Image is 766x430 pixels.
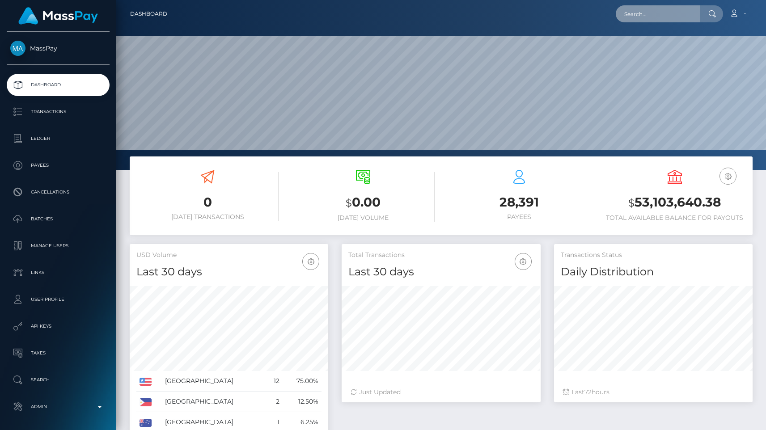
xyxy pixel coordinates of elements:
img: MassPay Logo [18,7,98,25]
p: Cancellations [10,185,106,199]
h3: 0 [136,194,279,211]
a: Admin [7,396,110,418]
h6: Payees [448,213,590,221]
h3: 53,103,640.38 [604,194,746,212]
a: API Keys [7,315,110,337]
td: [GEOGRAPHIC_DATA] [162,392,266,412]
h4: Last 30 days [348,264,533,280]
a: Transactions [7,101,110,123]
h5: Total Transactions [348,251,533,260]
img: PH.png [140,398,152,406]
p: Manage Users [10,239,106,253]
span: MassPay [7,44,110,52]
td: [GEOGRAPHIC_DATA] [162,371,266,392]
h3: 0.00 [292,194,434,212]
p: Batches [10,212,106,226]
a: Taxes [7,342,110,364]
input: Search... [616,5,700,22]
a: Manage Users [7,235,110,257]
h5: Transactions Status [561,251,746,260]
div: Just Updated [351,388,531,397]
span: 72 [584,388,592,396]
td: 75.00% [283,371,322,392]
h6: [DATE] Volume [292,214,434,222]
a: Cancellations [7,181,110,203]
td: 2 [266,392,283,412]
p: Payees [10,159,106,172]
a: Dashboard [130,4,167,23]
p: API Keys [10,320,106,333]
a: User Profile [7,288,110,311]
a: Ledger [7,127,110,150]
p: Dashboard [10,78,106,92]
h6: Total Available Balance for Payouts [604,214,746,222]
h3: 28,391 [448,194,590,211]
h6: [DATE] Transactions [136,213,279,221]
img: AU.png [140,419,152,427]
td: 12 [266,371,283,392]
small: $ [346,197,352,209]
a: Payees [7,154,110,177]
h5: USD Volume [136,251,322,260]
a: Search [7,369,110,391]
p: User Profile [10,293,106,306]
a: Batches [7,208,110,230]
img: MassPay [10,41,25,56]
p: Transactions [10,105,106,118]
h4: Daily Distribution [561,264,746,280]
img: US.png [140,378,152,386]
p: Search [10,373,106,387]
a: Dashboard [7,74,110,96]
p: Links [10,266,106,279]
p: Ledger [10,132,106,145]
p: Admin [10,400,106,413]
td: 12.50% [283,392,322,412]
small: $ [628,197,635,209]
a: Links [7,261,110,284]
h4: Last 30 days [136,264,322,280]
div: Last hours [563,388,744,397]
p: Taxes [10,346,106,360]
